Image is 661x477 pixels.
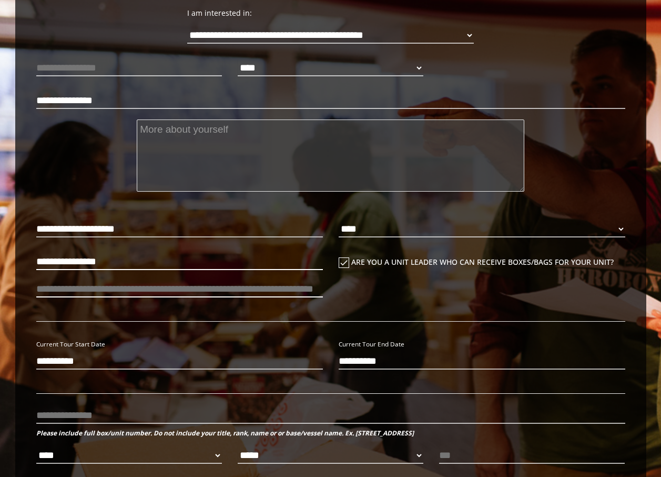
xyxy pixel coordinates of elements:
b: Please include full box/unit number. Do not include your title, rank, name or or base/vessel name... [36,429,414,438]
label: Are you a unit leader who can receive boxes/bags for your unit? [339,256,625,268]
i: check [339,257,349,268]
small: Current Tour Start Date [36,340,105,348]
p: I am interested in: [187,7,474,19]
small: Current Tour End Date [339,340,404,348]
